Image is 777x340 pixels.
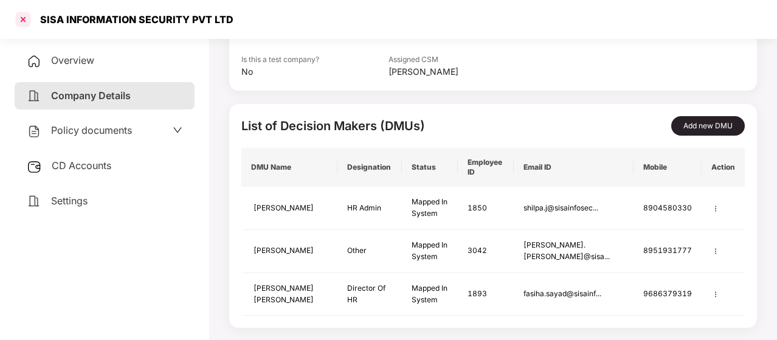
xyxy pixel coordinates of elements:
[241,273,337,316] td: [PERSON_NAME] [PERSON_NAME]
[27,124,41,139] img: svg+xml;base64,PHN2ZyB4bWxucz0iaHR0cDovL3d3dy53My5vcmcvMjAwMC9zdmciIHdpZHRoPSIyNCIgaGVpZ2h0PSIyNC...
[458,273,514,316] td: 1893
[51,54,94,66] span: Overview
[412,240,447,263] div: Mapped In System
[523,203,624,214] div: shilpa.j@sisainfosec...
[241,65,388,78] div: No
[241,230,337,273] td: [PERSON_NAME]
[671,116,745,136] button: Add new DMU
[27,159,42,174] img: svg+xml;base64,PHN2ZyB3aWR0aD0iMjUiIGhlaWdodD0iMjQiIHZpZXdCb3g9IjAgMCAyNSAyNCIgZmlsbD0ibm9uZSIgeG...
[643,288,692,300] div: 9686379319
[412,283,447,306] div: Mapped In System
[51,124,132,136] span: Policy documents
[27,89,41,103] img: svg+xml;base64,PHN2ZyB4bWxucz0iaHR0cDovL3d3dy53My5vcmcvMjAwMC9zdmciIHdpZHRoPSIyNCIgaGVpZ2h0PSIyNC...
[458,230,514,273] td: 3042
[523,288,624,300] div: fasiha.sayad@sisainf...
[52,159,111,172] span: CD Accounts
[711,204,720,213] img: manage
[27,194,41,209] img: svg+xml;base64,PHN2ZyB4bWxucz0iaHR0cDovL3d3dy53My5vcmcvMjAwMC9zdmciIHdpZHRoPSIyNCIgaGVpZ2h0PSIyNC...
[388,54,536,66] div: Assigned CSM
[27,54,41,69] img: svg+xml;base64,PHN2ZyB4bWxucz0iaHR0cDovL3d3dy53My5vcmcvMjAwMC9zdmciIHdpZHRoPSIyNCIgaGVpZ2h0PSIyNC...
[412,196,447,220] div: Mapped In System
[458,187,514,230] td: 1850
[643,203,692,214] div: 8904580330
[51,89,131,102] span: Company Details
[173,125,182,135] span: down
[241,187,337,230] td: [PERSON_NAME]
[711,247,720,255] img: manage
[458,148,514,187] th: Employee ID
[347,283,385,304] span: Director Of HR
[702,148,745,187] th: Action
[241,54,388,66] div: Is this a test company?
[347,246,367,255] span: Other
[514,148,634,187] th: Email ID
[241,119,425,133] span: List of Decision Makers (DMUs)
[523,240,624,263] div: [PERSON_NAME].[PERSON_NAME]@sisa...
[634,148,702,187] th: Mobile
[711,290,720,299] img: manage
[402,148,457,187] th: Status
[33,13,233,26] div: SISA INFORMATION SECURITY PVT LTD
[388,65,536,78] div: [PERSON_NAME]
[51,195,88,207] span: Settings
[241,148,337,187] th: DMU Name
[643,245,692,257] div: 8951931777
[347,203,381,212] span: HR Admin
[337,148,402,187] th: Designation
